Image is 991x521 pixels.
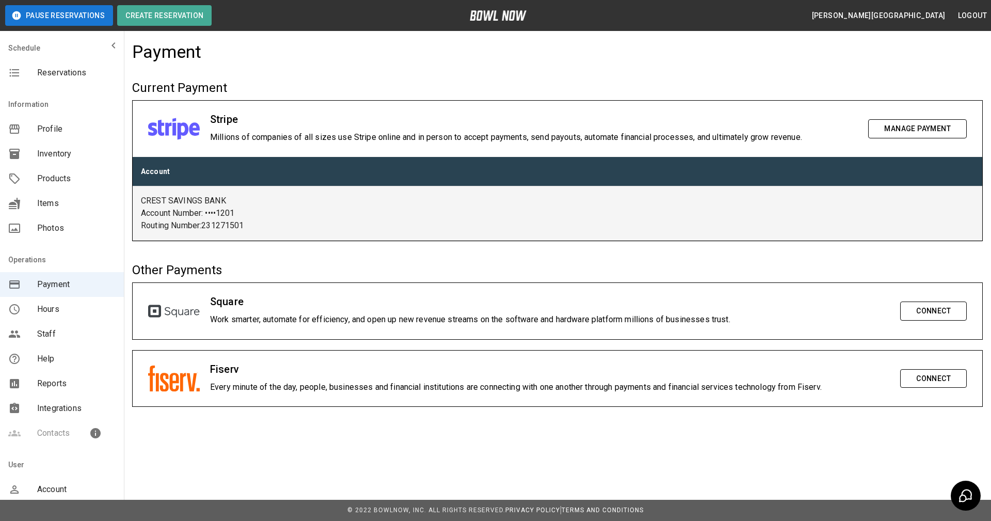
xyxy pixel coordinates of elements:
p: Every minute of the day, people, businesses and financial institutions are connecting with one an... [210,381,890,393]
button: Connect [900,369,967,388]
span: Items [37,197,116,210]
p: CREST SAVINGS BANK [141,195,974,207]
a: Privacy Policy [505,507,560,514]
p: Routing Number: 231271501 [141,219,974,232]
h6: Fiserv [210,361,890,377]
h4: Payment [132,41,202,63]
img: logo [470,10,526,21]
span: Help [37,353,116,365]
h6: Square [210,293,890,310]
button: Connect [900,302,967,321]
span: © 2022 BowlNow, Inc. All Rights Reserved. [347,507,505,514]
p: Millions of companies of all sizes use Stripe online and in person to accept payments, send payou... [210,131,858,144]
a: Terms and Conditions [562,507,644,514]
span: Products [37,172,116,185]
span: Integrations [37,402,116,415]
span: Photos [37,222,116,234]
table: customized table [133,157,982,241]
button: Logout [954,6,991,25]
span: Account [37,483,116,496]
span: Profile [37,123,116,135]
h6: Stripe [210,111,858,128]
button: [PERSON_NAME][GEOGRAPHIC_DATA] [808,6,950,25]
span: Reports [37,377,116,390]
p: Work smarter, automate for efficiency, and open up new revenue streams on the software and hardwa... [210,313,890,326]
span: Inventory [37,148,116,160]
span: Reservations [37,67,116,79]
img: fiserv.svg [148,365,200,392]
span: Payment [37,278,116,291]
p: Account Number: •••• 1201 [141,207,974,219]
span: Hours [37,303,116,315]
button: Manage Payment [868,119,967,138]
button: Create Reservation [117,5,212,26]
button: Pause Reservations [5,5,113,26]
img: stripe.svg [148,118,200,139]
h5: Other Payments [132,262,983,278]
th: Account [133,157,982,186]
img: square.svg [148,305,200,318]
h5: Current Payment [132,80,983,96]
span: Staff [37,328,116,340]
